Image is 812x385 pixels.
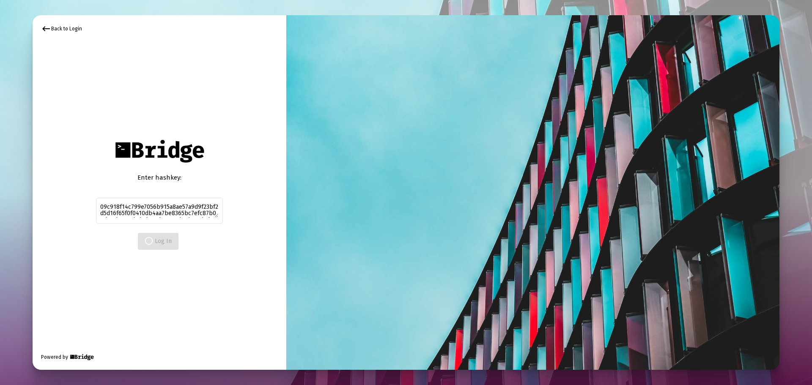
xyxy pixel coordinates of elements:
[41,24,51,34] mat-icon: keyboard_backspace
[96,173,223,182] div: Enter hashkey:
[111,135,208,167] img: Bridge Financial Technology Logo
[41,353,95,361] div: Powered by
[138,233,178,250] button: Log In
[145,238,172,245] span: Log In
[41,24,82,34] div: Back to Login
[69,353,95,361] img: Bridge Financial Technology Logo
